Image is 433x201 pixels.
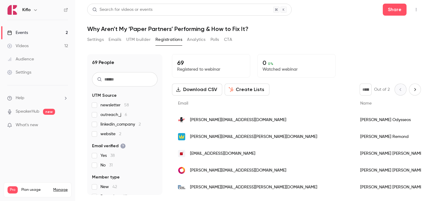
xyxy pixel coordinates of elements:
[110,154,115,158] span: 38
[100,162,113,168] span: No
[43,109,55,115] span: new
[92,59,114,66] h1: 69 People
[100,121,141,127] span: linkedin_company
[119,132,121,136] span: 2
[100,102,129,108] span: newsletter
[53,187,68,192] a: Manage
[268,62,273,66] span: 0 %
[190,167,286,174] span: [PERSON_NAME][EMAIL_ADDRESS][DOMAIN_NAME]
[21,187,50,192] span: Plan usage
[16,122,38,128] span: What's new
[263,66,330,72] p: Watched webinar
[100,153,115,159] span: Yes
[92,143,126,149] span: Email verified
[225,84,269,96] button: Create Lists
[126,35,151,44] button: UTM builder
[360,101,372,105] span: Name
[112,185,117,189] span: 42
[123,194,127,199] span: 27
[178,184,185,191] img: imageaccess.de
[100,112,127,118] span: outreach_j
[124,103,129,107] span: 58
[155,35,182,44] button: Registrations
[139,122,141,126] span: 2
[374,87,390,93] p: Out of 2
[22,7,31,13] h6: Kiflo
[92,7,152,13] div: Search for videos or events
[190,184,317,190] span: [PERSON_NAME][EMAIL_ADDRESS][PERSON_NAME][DOMAIN_NAME]
[100,131,121,137] span: website
[125,113,127,117] span: 6
[87,35,104,44] button: Settings
[177,66,245,72] p: Registered to webinar
[7,56,34,62] div: Audience
[172,84,222,96] button: Download CSV
[16,95,24,101] span: Help
[100,184,117,190] span: New
[7,43,29,49] div: Videos
[224,35,232,44] button: CTA
[92,174,120,180] span: Member type
[8,186,18,193] span: Pro
[16,108,39,115] a: SpeakerHub
[7,69,31,75] div: Settings
[178,101,188,105] span: Email
[61,123,68,128] iframe: Noticeable Trigger
[7,30,28,36] div: Events
[178,150,185,157] img: fluidattacks.com
[263,59,330,66] p: 0
[190,117,286,123] span: [PERSON_NAME][EMAIL_ADDRESS][DOMAIN_NAME]
[187,35,206,44] button: Analytics
[177,59,245,66] p: 69
[190,151,255,157] span: [EMAIL_ADDRESS][DOMAIN_NAME]
[178,116,185,123] img: rufuslabs.com
[178,167,185,174] img: kiflo.com
[100,193,127,199] span: Returning
[7,95,68,101] li: help-dropdown-opener
[210,35,219,44] button: Polls
[87,25,421,32] h1: Why Aren’t My ‘Paper Partners’ Performing & How to Fix It?
[178,133,185,140] img: webmanuals.se
[383,4,407,16] button: Share
[8,5,17,15] img: Kiflo
[109,163,113,167] span: 31
[190,134,317,140] span: [PERSON_NAME][EMAIL_ADDRESS][PERSON_NAME][DOMAIN_NAME]
[92,93,117,99] span: UTM Source
[409,84,421,96] button: Next page
[109,35,121,44] button: Emails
